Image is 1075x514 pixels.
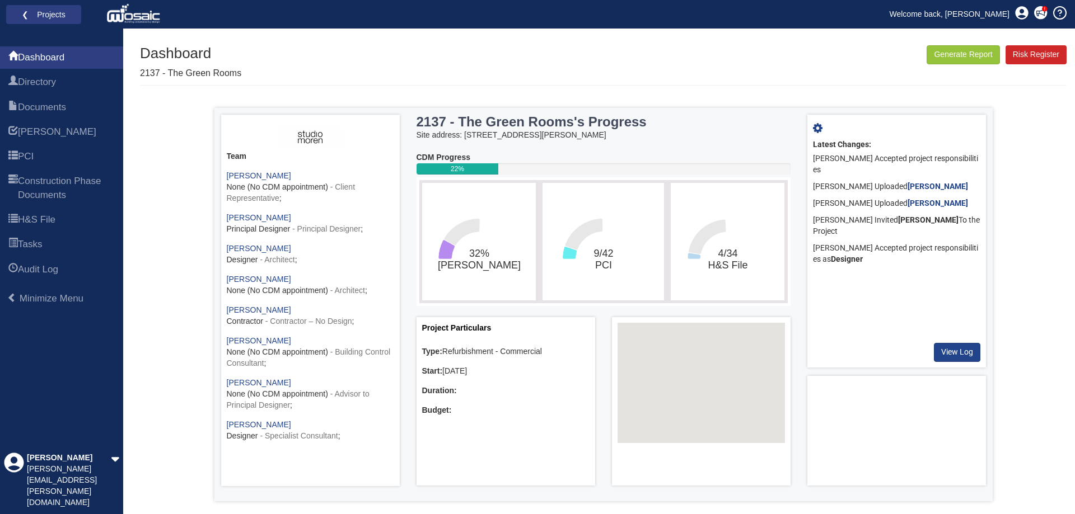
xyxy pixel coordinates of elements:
a: [PERSON_NAME] [227,275,291,284]
a: [PERSON_NAME] [227,420,291,429]
span: Dashboard [18,51,64,64]
text: 4/34 [708,248,748,271]
div: ; [227,243,394,266]
tspan: H&S File [708,260,748,271]
a: ❮ Projects [13,7,74,22]
a: [PERSON_NAME] [908,199,968,208]
span: Tasks [18,238,42,251]
div: [PERSON_NAME] Uploaded [813,178,980,195]
img: ASH3fIiKEy5lAAAAAElFTkSuQmCC [277,126,343,148]
span: - Principal Designer [292,224,361,233]
a: View Log [934,343,980,362]
div: 22% [417,163,499,175]
img: logo_white.png [106,3,163,25]
span: Construction Phase Documents [8,175,18,202]
span: Designer [227,431,258,440]
a: [PERSON_NAME] [227,171,291,180]
a: [PERSON_NAME] [227,244,291,253]
span: - Contractor – No Design [265,317,352,326]
span: PCI [18,150,34,163]
span: Contractor [227,317,263,326]
h1: Dashboard [140,45,241,62]
span: None (No CDM appointment) [227,286,328,295]
span: HARI [8,126,18,139]
div: ; [227,419,394,442]
text: 32% [437,248,520,271]
span: Minimize Menu [7,293,17,303]
b: Designer [831,254,863,263]
span: Dashboard [8,51,18,65]
div: [PERSON_NAME] Invited To the Project [813,212,980,240]
b: Duration: [422,386,457,395]
span: Audit Log [18,263,58,276]
button: Generate Report [927,45,999,64]
h3: 2137 - The Green Rooms's Progress [417,115,726,129]
div: Latest Changes: [813,139,980,150]
div: CDM Progress [417,152,791,163]
span: Directory [8,76,18,89]
b: Start: [422,366,443,375]
a: [PERSON_NAME] [227,213,291,222]
div: ; [227,378,394,411]
span: Construction Phase Documents [18,175,115,202]
svg: 32%​HARI [425,186,533,298]
div: Site address: [STREET_ADDRESS][PERSON_NAME] [417,130,791,141]
b: Budget: [422,405,452,414]
span: - Specialist Consultant [260,431,338,440]
span: Directory [18,76,56,89]
div: Project Location [612,317,791,485]
a: [PERSON_NAME] [908,182,968,191]
div: [DATE] [422,366,590,377]
div: [PERSON_NAME] [27,452,111,464]
div: [PERSON_NAME] Accepted project responsibilities as [813,240,980,268]
p: 2137 - The Green Rooms [140,67,241,80]
div: [PERSON_NAME] Uploaded [813,195,980,212]
span: None (No CDM appointment) [227,347,328,356]
span: None (No CDM appointment) [227,182,328,191]
b: Type: [422,347,442,356]
span: None (No CDM appointment) [227,389,328,398]
span: Principal Designer [227,224,291,233]
span: - Advisor to Principal Designer [227,389,370,409]
div: Refurbishment - Commercial [422,346,590,357]
span: Documents [18,101,66,114]
a: Project Particulars [422,323,492,332]
a: [PERSON_NAME] [227,378,291,387]
tspan: [PERSON_NAME] [437,260,520,271]
div: [PERSON_NAME] Accepted project responsibilities [813,150,980,178]
span: HARI [18,125,96,139]
div: ; [227,450,394,473]
span: - Architect [330,286,365,295]
div: ; [227,213,394,235]
span: Tasks [8,238,18,252]
span: Audit Log [8,263,18,277]
svg: 4/34​H&S File [674,186,782,298]
span: H&S File [8,214,18,227]
tspan: PCI [595,260,612,271]
div: Team [227,151,394,162]
div: ; [227,171,394,204]
b: [PERSON_NAME] [898,215,959,224]
div: [PERSON_NAME][EMAIL_ADDRESS][PERSON_NAME][DOMAIN_NAME] [27,464,111,508]
span: H&S File [18,213,55,227]
a: [PERSON_NAME] [227,336,291,345]
svg: 9/42​PCI [545,186,661,298]
div: Profile [4,452,24,508]
div: ; [227,274,394,296]
span: Designer [227,255,258,264]
a: [PERSON_NAME] [227,305,291,314]
text: 9/42 [593,248,613,271]
span: Documents [8,101,18,115]
span: Minimize Menu [20,293,83,304]
a: Welcome back, [PERSON_NAME] [881,6,1018,22]
span: - Architect [260,255,295,264]
div: ; [227,336,394,369]
span: PCI [8,150,18,164]
div: ; [227,305,394,327]
a: Risk Register [1006,45,1067,64]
